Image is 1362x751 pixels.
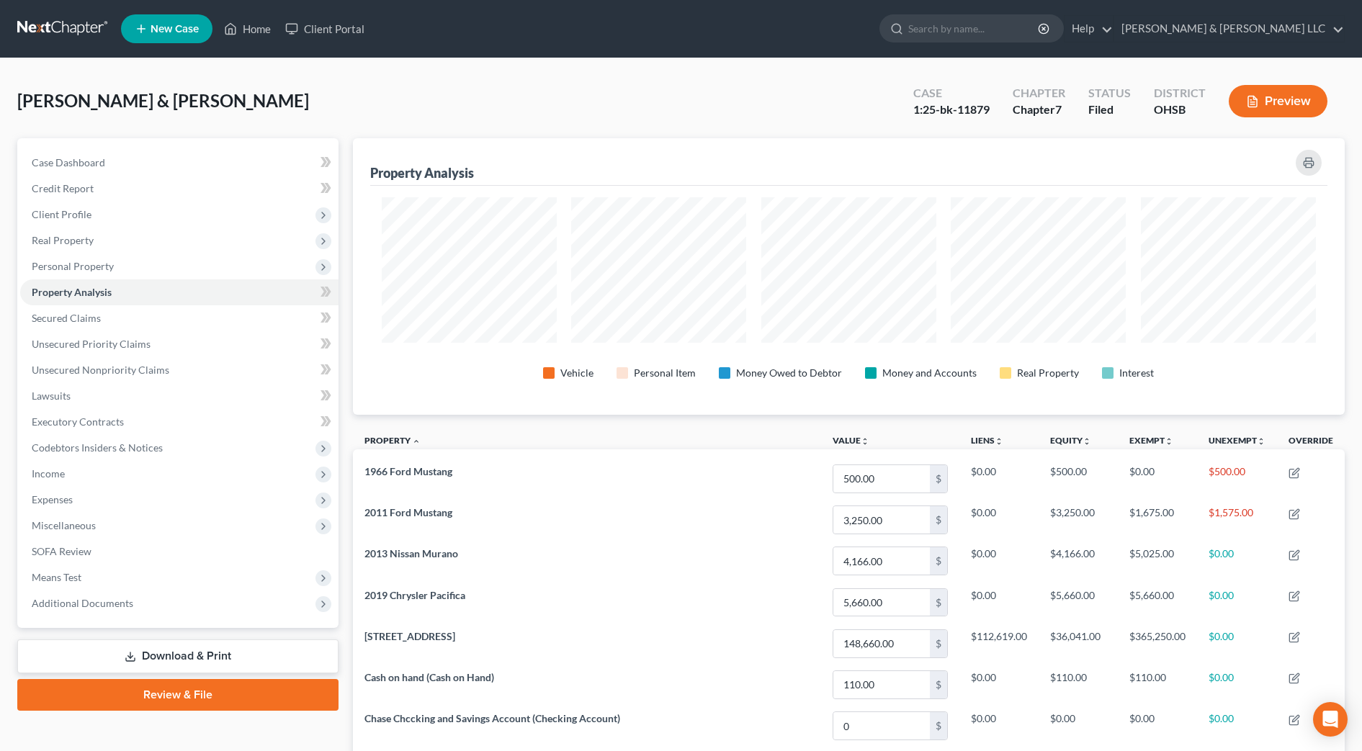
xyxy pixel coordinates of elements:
td: $0.00 [1118,458,1197,499]
td: $0.00 [959,582,1039,623]
div: Real Property [1017,366,1079,380]
td: $1,575.00 [1197,500,1277,541]
div: $ [930,671,947,698]
div: Money Owed to Debtor [736,366,842,380]
span: Credit Report [32,182,94,194]
div: Chapter [1013,102,1065,118]
span: Client Profile [32,208,91,220]
td: $0.00 [1197,623,1277,664]
span: Lawsuits [32,390,71,402]
span: New Case [151,24,199,35]
span: Codebtors Insiders & Notices [32,441,163,454]
td: $365,250.00 [1118,623,1197,664]
input: 0.00 [833,712,930,739]
td: $112,619.00 [959,623,1039,664]
div: Open Intercom Messenger [1313,702,1348,737]
i: unfold_more [995,437,1003,446]
span: 2019 Chrysler Pacifica [364,589,465,601]
span: Property Analysis [32,286,112,298]
div: Personal Item [634,366,696,380]
td: $36,041.00 [1039,623,1118,664]
span: [STREET_ADDRESS] [364,630,455,642]
div: $ [930,465,947,493]
span: Additional Documents [32,597,133,609]
span: Executory Contracts [32,415,124,428]
i: unfold_more [1165,437,1173,446]
div: Case [913,85,990,102]
span: Miscellaneous [32,519,96,531]
input: 0.00 [833,671,930,698]
a: Property Analysis [20,279,339,305]
span: 7 [1055,102,1062,116]
td: $500.00 [1197,458,1277,499]
a: Executory Contracts [20,409,339,435]
td: $0.00 [1118,705,1197,746]
input: 0.00 [833,589,930,616]
td: $110.00 [1118,664,1197,705]
a: Download & Print [17,639,339,673]
i: unfold_more [1083,437,1091,446]
span: Unsecured Nonpriority Claims [32,364,169,376]
a: Equityunfold_more [1050,435,1091,446]
span: Cash on hand (Cash on Hand) [364,671,494,683]
a: Lawsuits [20,383,339,409]
div: Money and Accounts [882,366,977,380]
a: Property expand_less [364,435,421,446]
div: District [1154,85,1206,102]
a: Help [1065,16,1113,42]
span: SOFA Review [32,545,91,557]
a: Unsecured Priority Claims [20,331,339,357]
span: 1966 Ford Mustang [364,465,452,477]
div: $ [930,506,947,534]
span: Secured Claims [32,312,101,324]
a: Exemptunfold_more [1129,435,1173,446]
a: Unexemptunfold_more [1209,435,1265,446]
td: $0.00 [1197,705,1277,746]
span: [PERSON_NAME] & [PERSON_NAME] [17,90,309,111]
td: $0.00 [1039,705,1118,746]
th: Override [1277,426,1345,459]
td: $0.00 [1197,541,1277,582]
td: $0.00 [959,500,1039,541]
div: OHSB [1154,102,1206,118]
a: Client Portal [278,16,372,42]
i: unfold_more [861,437,869,446]
div: Status [1088,85,1131,102]
div: $ [930,589,947,616]
a: Review & File [17,679,339,711]
td: $5,660.00 [1039,582,1118,623]
div: Filed [1088,102,1131,118]
td: $0.00 [959,705,1039,746]
td: $5,025.00 [1118,541,1197,582]
div: Property Analysis [370,164,474,181]
span: Means Test [32,571,81,583]
i: expand_less [412,437,421,446]
div: Vehicle [560,366,593,380]
td: $500.00 [1039,458,1118,499]
input: 0.00 [833,465,930,493]
span: Personal Property [32,260,114,272]
span: Expenses [32,493,73,505]
button: Preview [1229,85,1327,117]
a: [PERSON_NAME] & [PERSON_NAME] LLC [1114,16,1344,42]
td: $0.00 [959,458,1039,499]
span: 2011 Ford Mustang [364,506,452,518]
td: $1,675.00 [1118,500,1197,541]
td: $0.00 [1197,582,1277,623]
input: Search by name... [908,15,1040,42]
span: Unsecured Priority Claims [32,338,151,350]
span: Real Property [32,234,94,246]
div: $ [930,712,947,739]
td: $4,166.00 [1039,541,1118,582]
a: Credit Report [20,176,339,202]
div: 1:25-bk-11879 [913,102,990,118]
td: $3,250.00 [1039,500,1118,541]
span: Chase Chccking and Savings Account (Checking Account) [364,712,620,724]
td: $110.00 [1039,664,1118,705]
i: unfold_more [1257,437,1265,446]
div: $ [930,630,947,657]
a: Unsecured Nonpriority Claims [20,357,339,383]
a: Valueunfold_more [833,435,869,446]
input: 0.00 [833,547,930,575]
div: Interest [1119,366,1154,380]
